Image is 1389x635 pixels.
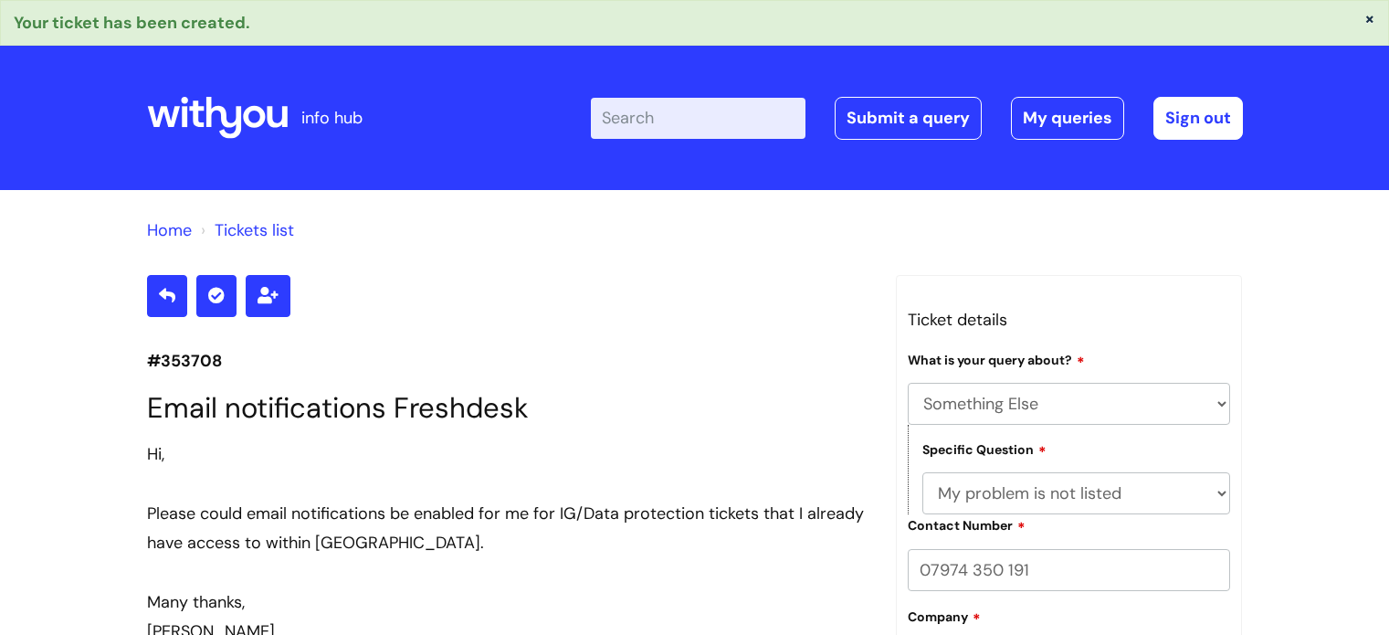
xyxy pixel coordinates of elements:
[1011,97,1124,139] a: My queries
[301,103,363,132] p: info hub
[908,350,1085,368] label: What is your query about?
[215,219,294,241] a: Tickets list
[591,98,805,138] input: Search
[147,439,868,469] div: Hi,
[147,587,868,617] div: Many thanks,
[922,439,1047,458] label: Specific Question
[147,499,868,558] div: Please could email notifications be enabled for me for IG/Data protection tickets that I already ...
[147,219,192,241] a: Home
[908,607,981,625] label: Company
[147,346,868,376] p: #353708
[908,305,1231,334] h3: Ticket details
[1153,97,1243,139] a: Sign out
[147,216,192,245] li: Solution home
[908,515,1026,534] label: Contact Number
[196,216,294,245] li: Tickets list
[1364,10,1375,26] button: ×
[835,97,982,139] a: Submit a query
[591,97,1243,139] div: | -
[147,391,868,425] h1: Email notifications Freshdesk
